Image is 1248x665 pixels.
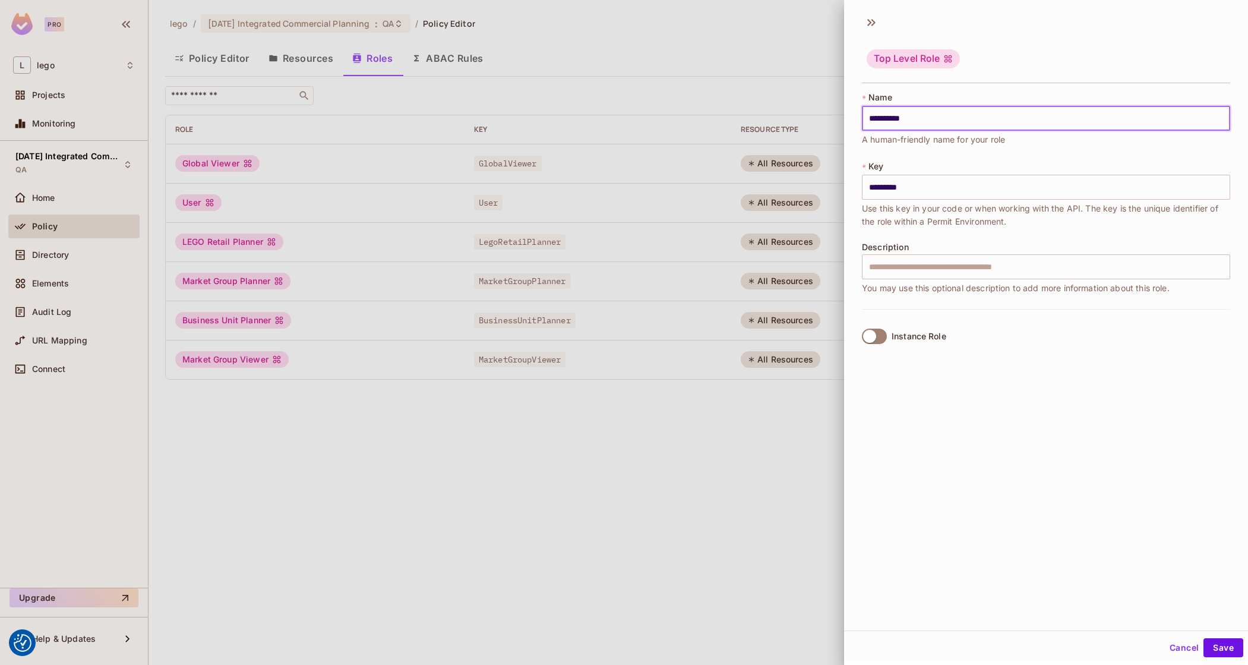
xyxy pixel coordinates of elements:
span: A human-friendly name for your role [862,133,1005,146]
button: Consent Preferences [14,634,31,652]
span: You may use this optional description to add more information about this role. [862,282,1170,295]
div: Instance Role [892,332,946,341]
span: Name [868,93,892,102]
span: Key [868,162,883,171]
button: Cancel [1165,638,1203,657]
img: Revisit consent button [14,634,31,652]
button: Save [1203,638,1243,657]
span: Description [862,242,909,252]
div: Top Level Role [867,49,960,68]
span: Use this key in your code or when working with the API. The key is the unique identifier of the r... [862,202,1230,228]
